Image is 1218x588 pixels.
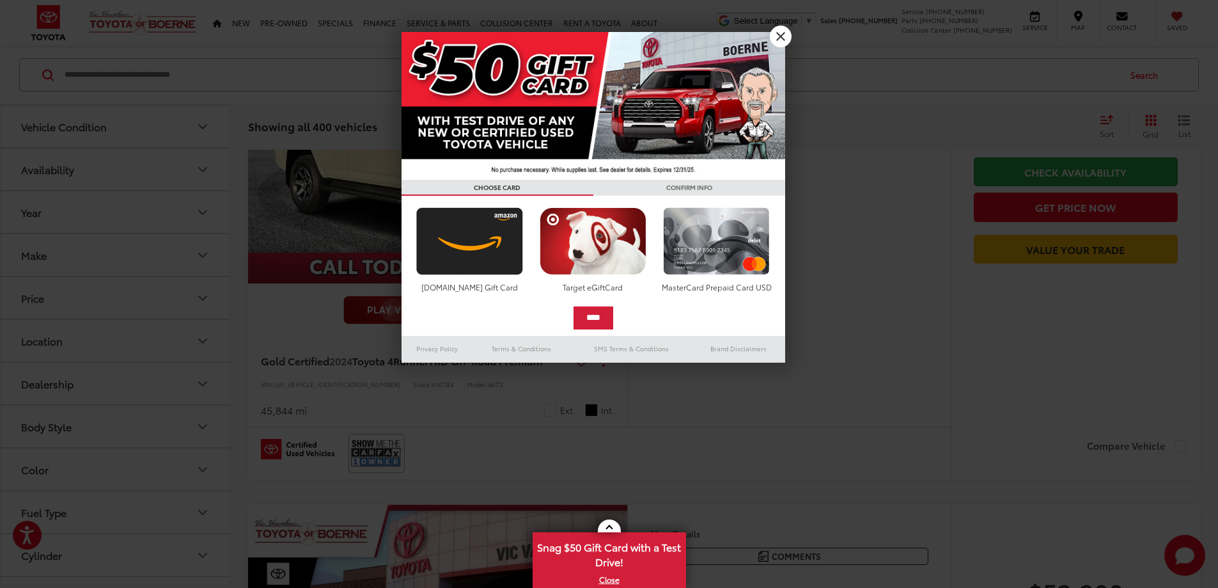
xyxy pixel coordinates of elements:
img: 42635_top_851395.jpg [402,32,785,180]
a: Terms & Conditions [472,341,570,356]
a: Privacy Policy [402,341,473,356]
img: mastercard.png [660,207,773,275]
a: SMS Terms & Conditions [571,341,692,356]
div: MasterCard Prepaid Card USD [660,282,773,292]
span: Snag $50 Gift Card with a Test Drive! [534,534,685,573]
img: amazoncard.png [413,207,526,275]
div: Target eGiftCard [536,282,650,292]
h3: CHOOSE CARD [402,180,593,196]
div: [DOMAIN_NAME] Gift Card [413,282,526,292]
img: targetcard.png [536,207,650,275]
h3: CONFIRM INFO [593,180,785,196]
a: Brand Disclaimers [692,341,785,356]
